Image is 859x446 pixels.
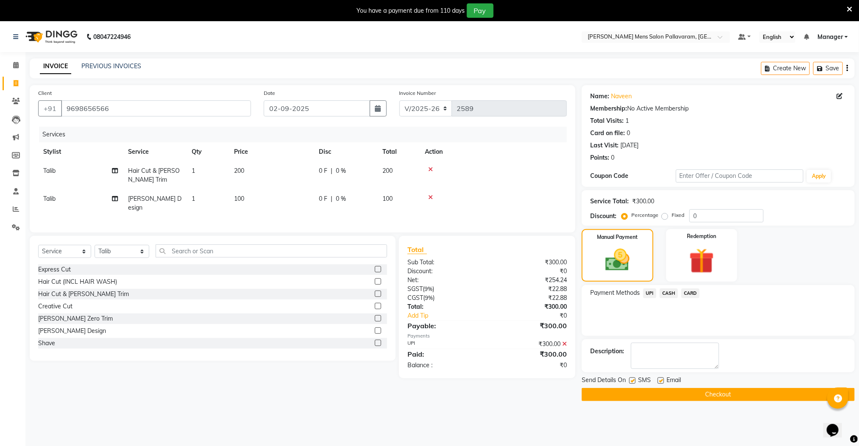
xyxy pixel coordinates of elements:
[38,100,62,116] button: +91
[487,267,573,276] div: ₹0
[638,376,651,386] span: SMS
[128,167,180,183] span: Hair Cut & [PERSON_NAME] Trim
[590,347,624,356] div: Description:
[611,153,614,162] div: 0
[590,92,609,101] div: Name:
[632,197,654,206] div: ₹300.00
[401,349,487,359] div: Paid:
[487,302,573,311] div: ₹300.00
[420,142,567,161] th: Action
[40,59,71,74] a: INVOICE
[823,412,851,438] iframe: chat widget
[38,265,71,274] div: Express Cut
[382,167,393,175] span: 200
[598,246,637,274] img: _cash.svg
[590,104,627,113] div: Membership:
[382,195,393,202] span: 100
[319,194,327,203] span: 0 F
[643,288,656,298] span: UPI
[38,314,113,323] div: [PERSON_NAME] Zero Trim
[38,302,73,311] div: Creative Cut
[487,340,573,349] div: ₹300.00
[625,116,629,125] div: 1
[597,233,638,241] label: Manual Payment
[681,245,722,277] img: _gift.svg
[407,332,567,340] div: Payments
[192,167,195,175] span: 1
[667,376,681,386] span: Email
[401,321,487,331] div: Payable:
[813,62,843,75] button: Save
[401,361,487,370] div: Balance :
[502,311,573,320] div: ₹0
[407,245,427,254] span: Total
[590,129,625,138] div: Card on file:
[407,294,423,302] span: CGST
[187,142,229,161] th: Qty
[314,142,377,161] th: Disc
[38,327,106,335] div: [PERSON_NAME] Design
[401,258,487,267] div: Sub Total:
[627,129,630,138] div: 0
[681,288,700,298] span: CARD
[43,167,56,175] span: Talib
[631,211,658,219] label: Percentage
[93,25,131,49] b: 08047224946
[582,376,626,386] span: Send Details On
[22,25,80,49] img: logo
[487,361,573,370] div: ₹0
[401,302,487,311] div: Total:
[424,285,432,292] span: 9%
[38,290,129,299] div: Hair Cut & [PERSON_NAME] Trim
[38,142,123,161] th: Stylist
[401,276,487,285] div: Net:
[38,339,55,348] div: Shave
[590,104,846,113] div: No Active Membership
[590,153,609,162] div: Points:
[401,294,487,302] div: ( )
[401,340,487,349] div: UPI
[660,288,678,298] span: CASH
[807,170,831,183] button: Apply
[407,285,423,293] span: SGST
[590,212,616,221] div: Discount:
[331,194,332,203] span: |
[487,285,573,294] div: ₹22.88
[467,3,494,18] button: Pay
[620,141,639,150] div: [DATE]
[61,100,251,116] input: Search by Name/Mobile/Email/Code
[234,167,244,175] span: 200
[401,285,487,294] div: ( )
[590,116,624,125] div: Total Visits:
[487,276,573,285] div: ₹254.24
[192,195,195,202] span: 1
[487,294,573,302] div: ₹22.88
[234,195,244,202] span: 100
[38,89,52,97] label: Client
[399,89,436,97] label: Invoice Number
[590,197,629,206] div: Service Total:
[676,169,804,183] input: Enter Offer / Coupon Code
[487,349,573,359] div: ₹300.00
[43,195,56,202] span: Talib
[123,142,187,161] th: Service
[319,166,327,175] span: 0 F
[611,92,632,101] a: Naveen
[590,288,640,297] span: Payment Methods
[336,166,346,175] span: 0 %
[425,294,433,301] span: 9%
[331,166,332,175] span: |
[336,194,346,203] span: 0 %
[817,33,843,42] span: Manager
[487,258,573,267] div: ₹300.00
[229,142,314,161] th: Price
[761,62,810,75] button: Create New
[128,195,181,211] span: [PERSON_NAME] Design
[357,6,465,15] div: You have a payment due from 110 days
[672,211,684,219] label: Fixed
[39,127,573,142] div: Services
[401,267,487,276] div: Discount:
[582,388,855,401] button: Checkout
[590,141,619,150] div: Last Visit:
[487,321,573,331] div: ₹300.00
